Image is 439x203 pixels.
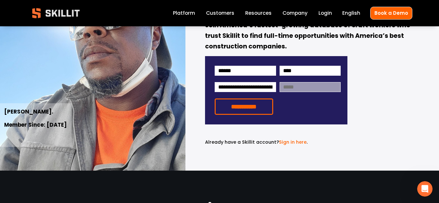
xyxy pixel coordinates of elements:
[370,7,412,19] a: Book a Demo
[206,9,234,18] a: Customers
[342,9,360,18] div: language picker
[342,9,360,17] span: English
[205,21,412,52] strong: Join America’s fastest-growing database of craft workers who trust Skillit to find full-time oppo...
[27,4,85,23] img: Skillit
[245,9,272,17] span: Resources
[4,107,53,117] strong: [PERSON_NAME].
[245,9,272,18] a: folder dropdown
[4,121,67,130] strong: Member Since: [DATE]
[173,9,195,18] a: Platform
[205,139,279,145] span: Already have a Skillit account?
[417,181,433,197] iframe: Intercom live chat
[318,9,332,18] a: Login
[279,139,307,145] a: Sign in here
[205,139,347,146] p: .
[282,9,308,18] a: Company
